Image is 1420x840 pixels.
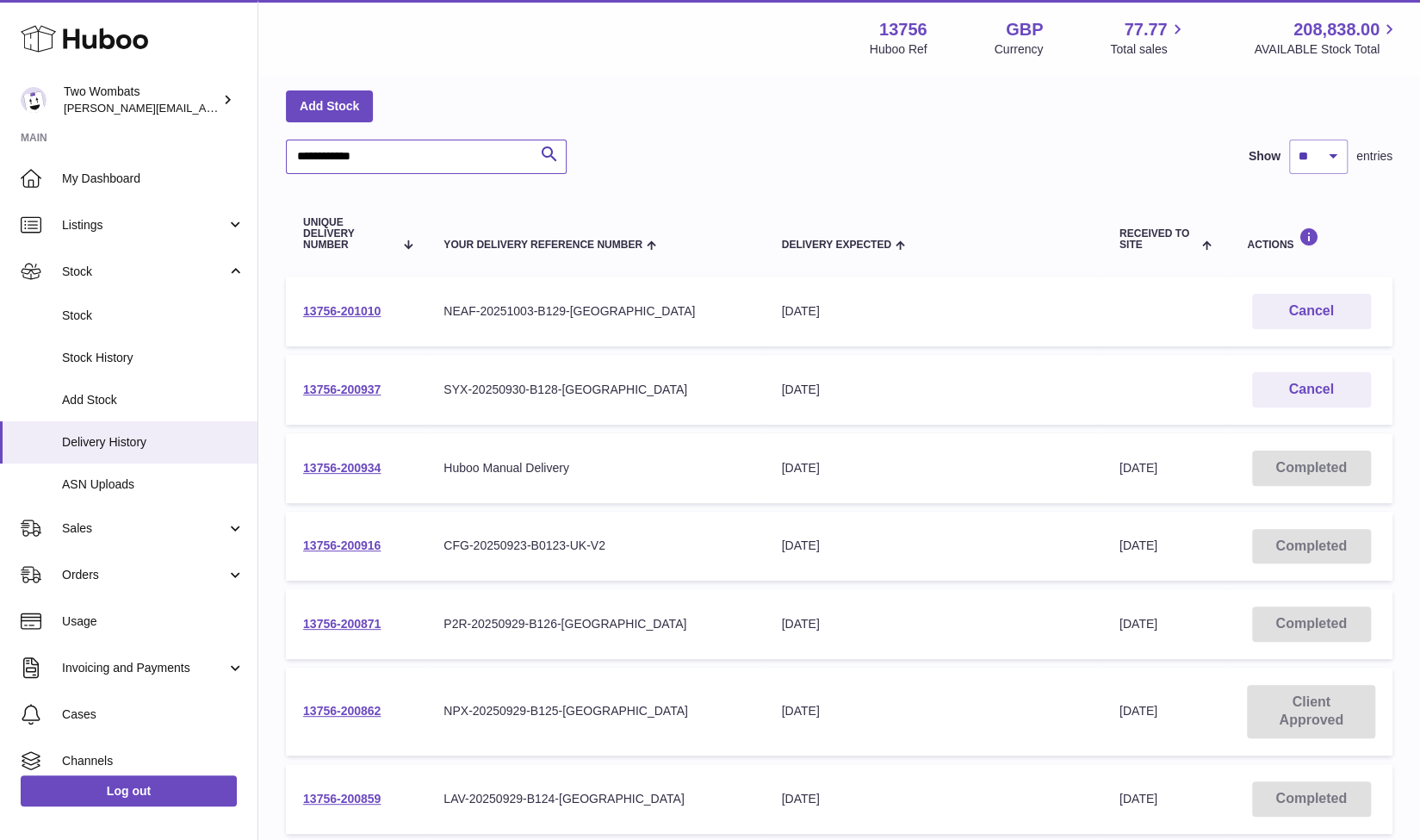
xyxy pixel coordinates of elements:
[782,616,1085,632] div: [DATE]
[62,567,226,583] span: Orders
[303,217,394,252] span: Unique Delivery Number
[995,41,1044,58] div: Currency
[62,660,226,676] span: Invoicing and Payments
[21,775,237,806] a: Log out
[64,84,219,116] div: Two Wombats
[1006,18,1043,41] strong: GBP
[1293,18,1380,41] span: 208,838.00
[870,41,927,58] div: Huboo Ref
[21,87,47,113] img: philip.carroll@twowombats.com
[62,392,245,408] span: Add Stock
[62,613,245,630] span: Usage
[443,303,747,320] div: NEAF-20251003-B129-[GEOGRAPHIC_DATA]
[1110,41,1187,58] span: Total sales
[782,240,891,251] span: Delivery Expected
[303,792,381,806] a: 13756-200859
[1119,704,1157,718] span: [DATE]
[443,616,747,632] div: P2R-20250929-B126-[GEOGRAPHIC_DATA]
[1119,617,1157,631] span: [DATE]
[443,791,747,807] div: LAV-20250929-B124-[GEOGRAPHIC_DATA]
[1249,148,1280,165] label: Show
[1124,18,1167,41] span: 77.77
[62,308,245,324] span: Stock
[443,703,747,719] div: NPX-20250929-B125-[GEOGRAPHIC_DATA]
[303,304,381,318] a: 13756-201010
[62,264,226,280] span: Stock
[64,101,437,115] span: [PERSON_NAME][EMAIL_ADDRESS][PERSON_NAME][DOMAIN_NAME]
[1254,41,1399,58] span: AVAILABLE Stock Total
[62,434,245,451] span: Delivery History
[443,382,747,398] div: SYX-20250930-B128-[GEOGRAPHIC_DATA]
[1252,372,1371,408] button: Cancel
[443,240,642,251] span: Your Delivery Reference Number
[1254,18,1399,58] a: 208,838.00 AVAILABLE Stock Total
[303,383,381,396] a: 13756-200937
[782,460,1085,476] div: [DATE]
[782,303,1085,320] div: [DATE]
[879,18,927,41] strong: 13756
[1252,294,1371,329] button: Cancel
[286,90,373,121] a: Add Stock
[1119,228,1198,251] span: Received to Site
[303,617,381,631] a: 13756-200871
[782,382,1085,398] div: [DATE]
[62,753,245,769] span: Channels
[782,538,1085,554] div: [DATE]
[1119,461,1157,475] span: [DATE]
[1356,148,1392,165] span: entries
[1247,227,1375,251] div: Actions
[303,461,381,475] a: 13756-200934
[62,171,245,187] span: My Dashboard
[62,350,245,366] span: Stock History
[62,520,226,537] span: Sales
[1119,792,1157,806] span: [DATE]
[62,476,245,493] span: ASN Uploads
[303,538,381,552] a: 13756-200916
[62,706,245,723] span: Cases
[62,217,226,233] span: Listings
[782,791,1085,807] div: [DATE]
[303,704,381,718] a: 13756-200862
[1110,18,1187,58] a: 77.77 Total sales
[782,703,1085,719] div: [DATE]
[1119,538,1157,552] span: [DATE]
[443,538,747,554] div: CFG-20250923-B0123-UK-V2
[443,460,747,476] div: Huboo Manual Delivery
